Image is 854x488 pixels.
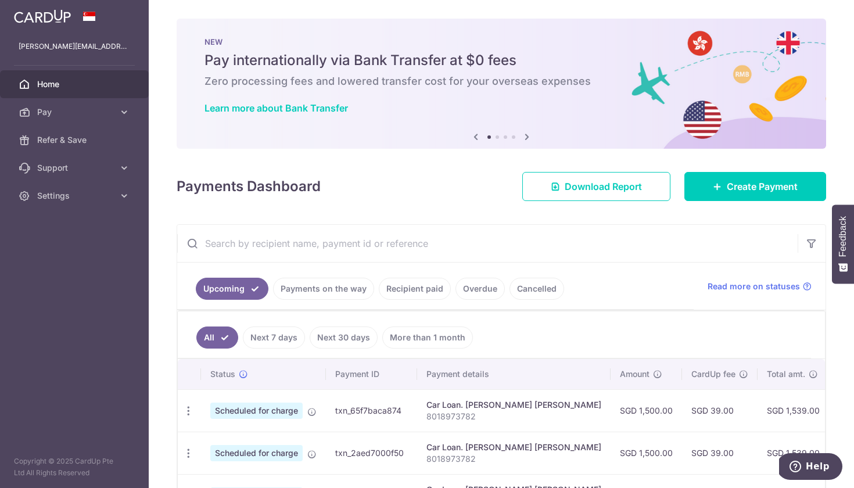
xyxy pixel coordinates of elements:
a: Download Report [522,172,670,201]
h6: Zero processing fees and lowered transfer cost for your overseas expenses [204,74,798,88]
input: Search by recipient name, payment id or reference [177,225,798,262]
span: Create Payment [727,180,798,193]
span: Amount [620,368,650,380]
a: Cancelled [509,278,564,300]
p: 8018973782 [426,453,601,465]
iframe: Opens a widget where you can find more information [779,453,842,482]
a: All [196,326,238,349]
div: Car Loan. [PERSON_NAME] [PERSON_NAME] [426,399,601,411]
a: Payments on the way [273,278,374,300]
span: Pay [37,106,114,118]
a: More than 1 month [382,326,473,349]
a: Overdue [455,278,505,300]
span: Home [37,78,114,90]
span: Status [210,368,235,380]
span: Settings [37,190,114,202]
a: Recipient paid [379,278,451,300]
td: txn_2aed7000f50 [326,432,417,474]
td: txn_65f7baca874 [326,389,417,432]
a: Next 30 days [310,326,378,349]
img: Bank transfer banner [177,19,826,149]
span: Read more on statuses [708,281,800,292]
td: SGD 1,539.00 [758,389,829,432]
span: Feedback [838,216,848,257]
h4: Payments Dashboard [177,176,321,197]
img: CardUp [14,9,71,23]
span: CardUp fee [691,368,735,380]
button: Feedback - Show survey [832,204,854,284]
a: Read more on statuses [708,281,812,292]
th: Payment ID [326,359,417,389]
h5: Pay internationally via Bank Transfer at $0 fees [204,51,798,70]
p: 8018973782 [426,411,601,422]
a: Create Payment [684,172,826,201]
a: Next 7 days [243,326,305,349]
th: Payment details [417,359,611,389]
span: Scheduled for charge [210,403,303,419]
td: SGD 1,500.00 [611,432,682,474]
span: Scheduled for charge [210,445,303,461]
td: SGD 39.00 [682,389,758,432]
td: SGD 1,539.00 [758,432,829,474]
td: SGD 1,500.00 [611,389,682,432]
p: NEW [204,37,798,46]
td: SGD 39.00 [682,432,758,474]
span: Refer & Save [37,134,114,146]
span: Support [37,162,114,174]
div: Car Loan. [PERSON_NAME] [PERSON_NAME] [426,442,601,453]
span: Download Report [565,180,642,193]
span: Total amt. [767,368,805,380]
a: Upcoming [196,278,268,300]
a: Learn more about Bank Transfer [204,102,348,114]
p: [PERSON_NAME][EMAIL_ADDRESS][DOMAIN_NAME] [19,41,130,52]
